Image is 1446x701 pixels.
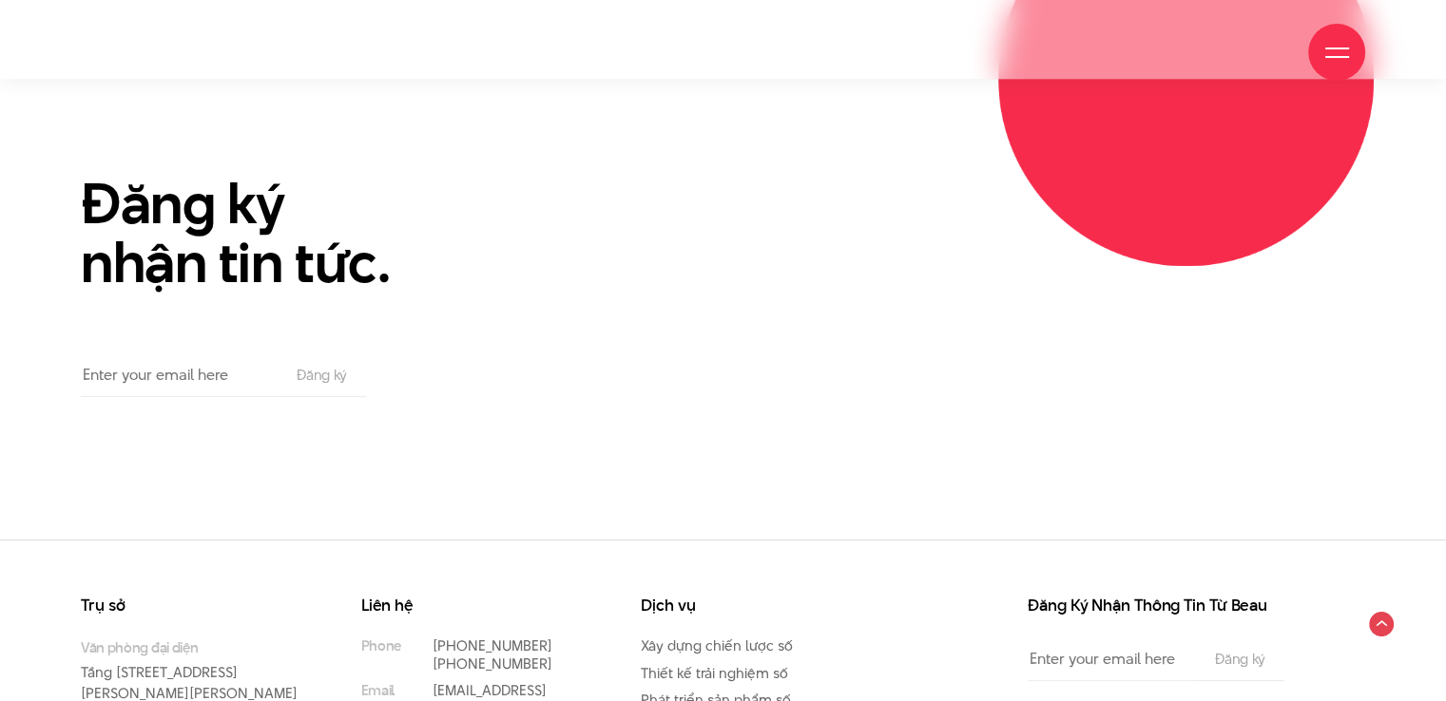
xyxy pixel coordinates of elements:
[81,353,278,396] input: Enter your email here
[1028,597,1284,614] h3: Đăng Ký Nhận Thông Tin Từ Beau
[81,597,304,614] h3: Trụ sở
[433,654,552,673] a: [PHONE_NUMBER]
[433,635,552,655] a: [PHONE_NUMBER]
[641,597,864,614] h3: Dịch vụ
[361,682,395,699] small: Email
[361,637,401,654] small: Phone
[641,663,788,683] a: Thiết kế trải nghiệm số
[81,174,599,292] h2: Đăng ký nhận tin tức.
[641,635,793,655] a: Xây dựng chiến lược số
[291,368,353,383] input: Đăng ký
[1028,637,1196,680] input: Enter your email here
[81,637,304,657] small: Văn phòng đại diện
[361,597,585,614] h3: Liên hệ
[1209,652,1271,667] input: Đăng ký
